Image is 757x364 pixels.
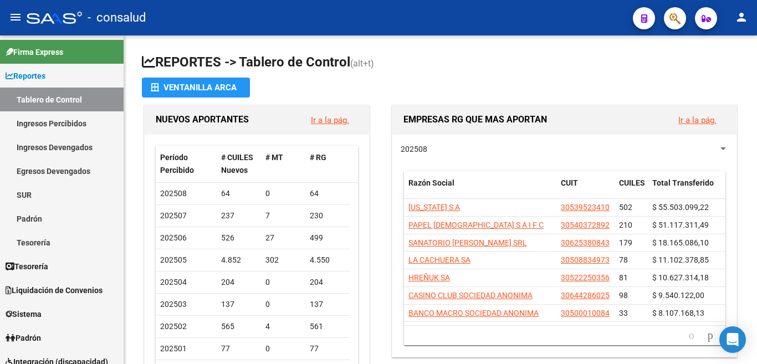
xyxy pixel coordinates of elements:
[221,232,257,244] div: 526
[652,273,709,282] span: $ 10.627.314,18
[652,238,709,247] span: $ 18.165.086,10
[160,189,187,198] span: 202508
[561,309,610,317] span: 30500010084
[619,221,632,229] span: 210
[310,153,326,162] span: # RG
[6,332,41,344] span: Padrón
[310,342,345,355] div: 77
[221,209,257,222] div: 237
[703,330,718,342] a: go to next page
[310,320,345,333] div: 561
[652,291,704,300] span: $ 9.540.122,00
[265,320,301,333] div: 4
[221,320,257,333] div: 565
[160,211,187,220] span: 202507
[160,300,187,309] span: 202503
[142,53,739,73] h1: REPORTES -> Tablero de Control
[221,254,257,266] div: 4.852
[221,153,253,175] span: # CUILES Nuevos
[735,11,748,24] mat-icon: person
[261,146,305,182] datatable-header-cell: # MT
[652,221,709,229] span: $ 51.117.311,49
[6,308,42,320] span: Sistema
[221,298,257,311] div: 137
[6,46,63,58] span: Firma Express
[408,273,450,282] span: HREÑUK SA
[265,254,301,266] div: 302
[561,178,578,187] span: CUIT
[221,276,257,289] div: 204
[408,309,539,317] span: BANCO MACRO SOCIEDAD ANONIMA
[403,114,547,125] span: EMPRESAS RG QUE MAS APORTAN
[160,322,187,331] span: 202502
[619,291,628,300] span: 98
[561,273,610,282] span: 30522250356
[265,232,301,244] div: 27
[408,291,533,300] span: CASINO CLUB SOCIEDAD ANONIMA
[556,171,615,208] datatable-header-cell: CUIT
[305,146,350,182] datatable-header-cell: # RG
[156,114,249,125] span: NUEVOS APORTANTES
[151,78,241,98] div: Ventanilla ARCA
[678,115,717,125] a: Ir a la pág.
[265,298,301,311] div: 0
[310,254,345,266] div: 4.550
[88,6,146,30] span: - consalud
[142,78,250,98] button: Ventanilla ARCA
[561,255,610,264] span: 30508834973
[160,344,187,353] span: 202501
[408,203,460,212] span: [US_STATE] S A
[684,330,699,342] a: go to previous page
[669,110,725,130] button: Ir a la pág.
[160,278,187,286] span: 202504
[156,146,217,182] datatable-header-cell: Período Percibido
[265,209,301,222] div: 7
[408,221,544,229] span: PAPEL [DEMOGRAPHIC_DATA] S A I F C
[6,284,103,296] span: Liquidación de Convenios
[561,291,610,300] span: 30644286025
[652,309,704,317] span: $ 8.107.168,13
[217,146,261,182] datatable-header-cell: # CUILES Nuevos
[652,255,709,264] span: $ 11.102.378,85
[6,260,48,273] span: Tesorería
[619,255,628,264] span: 78
[648,171,725,208] datatable-header-cell: Total Transferido
[619,203,632,212] span: 502
[561,238,610,247] span: 30625380843
[652,178,714,187] span: Total Transferido
[310,187,345,200] div: 64
[160,255,187,264] span: 202505
[408,178,454,187] span: Razón Social
[408,255,470,264] span: LA CACHUERA SA
[615,171,648,208] datatable-header-cell: CUILES
[408,238,527,247] span: SANATORIO [PERSON_NAME] SRL
[310,209,345,222] div: 230
[9,11,22,24] mat-icon: menu
[160,153,194,175] span: Período Percibido
[265,187,301,200] div: 0
[221,342,257,355] div: 77
[310,232,345,244] div: 499
[310,276,345,289] div: 204
[265,153,283,162] span: # MT
[311,115,349,125] a: Ir a la pág.
[265,342,301,355] div: 0
[404,171,556,208] datatable-header-cell: Razón Social
[350,58,374,69] span: (alt+t)
[719,326,746,353] div: Open Intercom Messenger
[619,178,645,187] span: CUILES
[160,233,187,242] span: 202506
[619,309,628,317] span: 33
[619,273,628,282] span: 81
[619,238,632,247] span: 179
[561,221,610,229] span: 30540372892
[6,70,45,82] span: Reportes
[221,187,257,200] div: 64
[652,203,709,212] span: $ 55.503.099,22
[310,298,345,311] div: 137
[401,145,427,153] span: 202508
[302,110,358,130] button: Ir a la pág.
[265,276,301,289] div: 0
[561,203,610,212] span: 30539523410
